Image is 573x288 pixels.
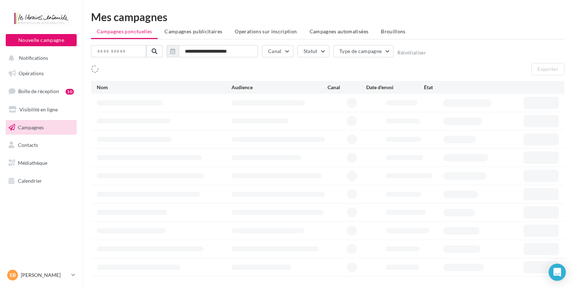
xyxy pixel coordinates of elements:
a: Campagnes [4,120,78,135]
div: Open Intercom Messenger [549,264,566,281]
a: Visibilité en ligne [4,102,78,117]
div: Mes campagnes [91,11,564,22]
span: EB [10,272,16,279]
a: Contacts [4,138,78,153]
span: Contacts [18,142,38,148]
button: Type de campagne [333,45,394,57]
div: Audience [231,84,328,91]
span: Campagnes automatisées [310,28,369,34]
a: Opérations [4,66,78,81]
span: Operations sur inscription [235,28,297,34]
span: Calendrier [18,178,42,184]
div: 10 [66,89,74,95]
div: Canal [328,84,366,91]
button: Nouvelle campagne [6,34,77,46]
div: Date d'envoi [366,84,424,91]
div: Nom [97,84,231,91]
span: Campagnes publicitaires [164,28,222,34]
span: Notifications [19,55,48,61]
button: Exporter [531,63,564,75]
a: EB [PERSON_NAME] [6,268,77,282]
span: Médiathèque [18,160,47,166]
button: Statut [297,45,329,57]
span: Campagnes [18,124,44,130]
a: Calendrier [4,173,78,188]
button: Réinitialiser [397,50,426,56]
span: Boîte de réception [18,88,59,94]
span: Brouillons [381,28,406,34]
button: Canal [262,45,293,57]
div: État [424,84,482,91]
span: Visibilité en ligne [19,106,58,112]
a: Boîte de réception10 [4,83,78,99]
p: [PERSON_NAME] [21,272,68,279]
span: Opérations [19,70,44,76]
a: Médiathèque [4,155,78,171]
